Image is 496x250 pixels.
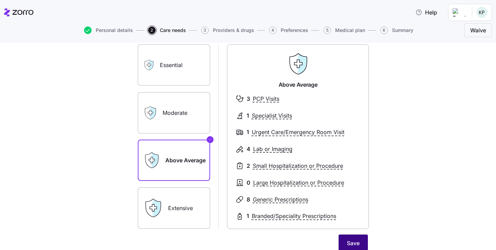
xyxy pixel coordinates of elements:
[160,28,186,33] span: Care needs
[415,8,437,17] span: Help
[269,26,277,34] span: 4
[347,239,360,247] span: Save
[83,26,133,34] a: Personal details
[247,162,250,170] span: 2
[253,95,279,103] span: PCP Visits
[380,26,413,34] button: 6Summary
[201,26,254,34] button: 3Providers & drugs
[253,178,344,187] span: Large Hospitalization or Procedure
[138,187,210,229] label: Extensive
[148,26,186,34] button: 2Care needs
[247,212,249,220] span: 1
[269,26,308,34] button: 4Preferences
[252,128,344,137] span: Urgent Care/Emergency Room Visit
[147,26,186,34] a: 2Care needs
[281,28,308,33] span: Preferences
[470,26,486,34] span: Waive
[335,28,365,33] span: Medical plan
[392,28,413,33] span: Summary
[96,28,133,33] span: Personal details
[464,23,492,37] button: Waive
[323,26,331,34] span: 5
[213,28,254,33] span: Providers & drugs
[247,145,250,153] span: 4
[247,178,250,187] span: 0
[247,111,249,120] span: 1
[380,26,388,34] span: 6
[247,128,249,137] span: 1
[410,6,443,19] button: Help
[201,26,209,34] span: 3
[253,145,292,153] span: Lab or Imaging
[84,26,133,34] button: Personal details
[148,26,156,34] span: 2
[252,111,292,120] span: Specialist Visits
[323,26,365,34] button: 5Medical plan
[138,92,210,133] label: Moderate
[476,7,487,18] img: bb8f9100eaefec3a4567cf3986b6efce
[247,195,250,204] span: 8
[253,162,343,170] span: Small Hospitalization or Procedure
[138,44,210,86] label: Essential
[252,212,336,220] span: Branded/Speciality Prescriptions
[453,8,466,17] img: Employer logo
[138,140,210,181] label: Above Average
[247,95,250,103] span: 3
[279,80,318,89] span: Above Average
[208,135,212,144] svg: Checkmark
[253,195,308,204] span: Generic Prescriptions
